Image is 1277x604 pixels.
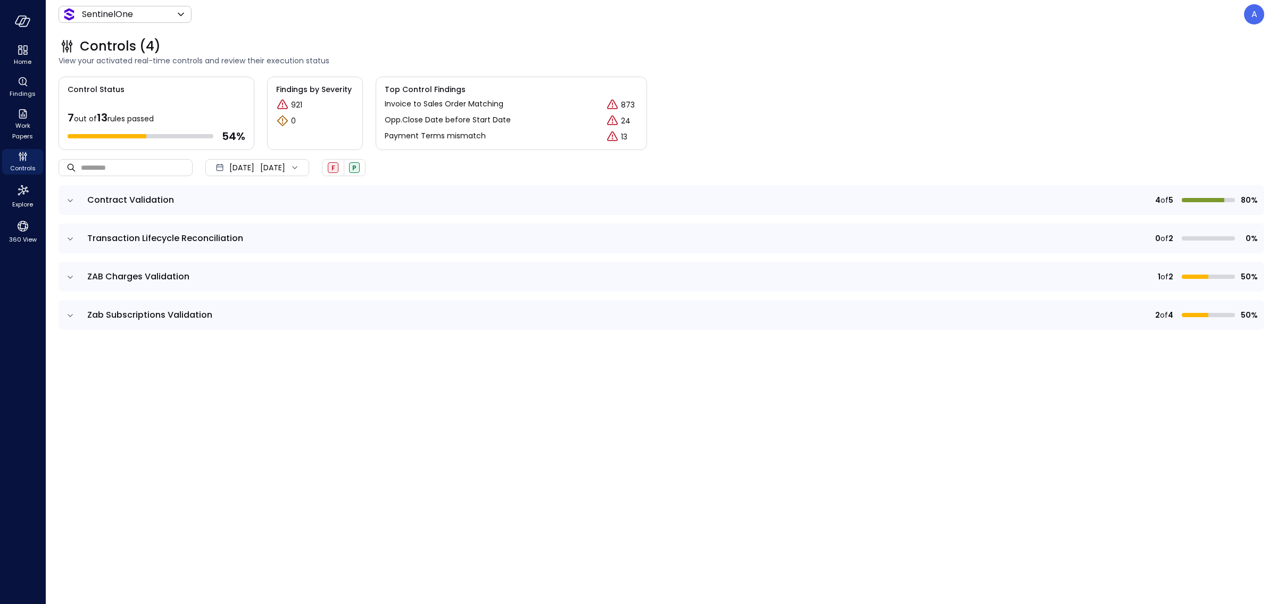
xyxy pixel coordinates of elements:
[59,55,1264,67] span: View your activated real-time controls and review their execution status
[87,232,243,244] span: Transaction Lifecycle Reconciliation
[385,114,511,127] a: Opp.Close Date before Start Date
[87,270,189,283] span: ZAB Charges Validation
[621,100,635,111] p: 873
[14,56,31,67] span: Home
[12,199,33,210] span: Explore
[1244,4,1264,24] div: Avi Brandwain
[291,115,296,127] p: 0
[385,98,503,111] a: Invoice to Sales Order Matching
[385,84,638,95] span: Top Control Findings
[1160,233,1168,244] span: of
[68,110,74,125] span: 7
[2,181,43,211] div: Explore
[10,163,36,173] span: Controls
[385,98,503,110] p: Invoice to Sales Order Matching
[2,149,43,175] div: Controls
[65,272,76,283] button: expand row
[1168,233,1173,244] span: 2
[65,310,76,321] button: expand row
[97,110,107,125] span: 13
[82,8,133,21] p: SentinelOne
[385,130,486,143] a: Payment Terms mismatch
[229,162,254,173] span: [DATE]
[9,234,37,245] span: 360 View
[276,114,289,127] div: Warning
[606,114,619,127] div: Critical
[352,163,356,172] span: P
[74,113,97,124] span: out of
[1239,194,1258,206] span: 80%
[621,115,631,127] p: 24
[328,162,338,173] div: Failed
[385,114,511,126] p: Opp.Close Date before Start Date
[331,163,335,172] span: F
[10,88,36,99] span: Findings
[1160,309,1168,321] span: of
[107,113,154,124] span: rules passed
[2,217,43,246] div: 360 View
[1239,233,1258,244] span: 0%
[276,84,354,95] span: Findings by Severity
[1160,271,1168,283] span: of
[349,162,360,173] div: Passed
[1251,8,1257,21] p: A
[1168,309,1173,321] span: 4
[621,131,627,143] p: 13
[87,194,174,206] span: Contract Validation
[87,309,212,321] span: Zab Subscriptions Validation
[1239,271,1258,283] span: 50%
[1155,309,1160,321] span: 2
[63,8,76,21] img: Icon
[1158,271,1160,283] span: 1
[2,106,43,143] div: Work Papers
[276,98,289,111] div: Critical
[606,130,619,143] div: Critical
[291,100,302,111] p: 921
[1155,194,1160,206] span: 4
[2,43,43,68] div: Home
[1168,194,1173,206] span: 5
[80,38,161,55] span: Controls (4)
[2,75,43,100] div: Findings
[385,130,486,142] p: Payment Terms mismatch
[222,129,245,143] span: 54 %
[1168,271,1173,283] span: 2
[606,98,619,111] div: Critical
[6,120,39,142] span: Work Papers
[65,234,76,244] button: expand row
[1239,309,1258,321] span: 50%
[59,77,125,95] span: Control Status
[1155,233,1160,244] span: 0
[1160,194,1168,206] span: of
[65,195,76,206] button: expand row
